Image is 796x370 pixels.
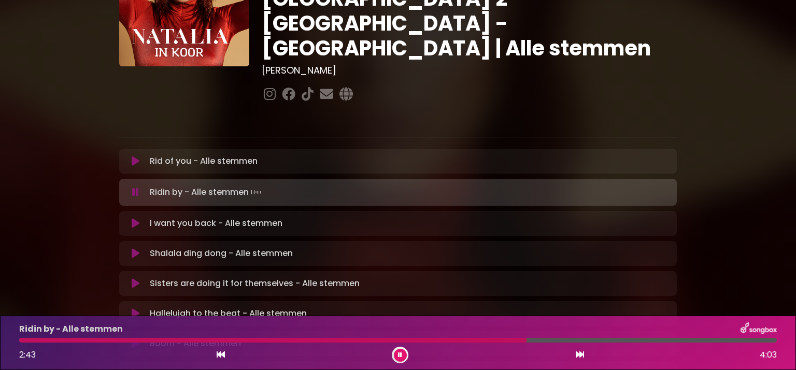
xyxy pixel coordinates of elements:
[150,185,263,200] p: Ridin by - Alle stemmen
[760,349,777,361] span: 4:03
[150,217,282,230] p: I want you back - Alle stemmen
[249,185,263,200] img: waveform4.gif
[262,65,677,76] h3: [PERSON_NAME]
[150,307,307,320] p: Hallelujah to the beat - Alle stemmen
[741,322,777,336] img: songbox-logo-white.png
[150,155,258,167] p: Rid of you - Alle stemmen
[19,323,123,335] p: Ridin by - Alle stemmen
[19,349,36,361] span: 2:43
[150,247,293,260] p: Shalala ding dong - Alle stemmen
[150,277,360,290] p: Sisters are doing it for themselves - Alle stemmen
